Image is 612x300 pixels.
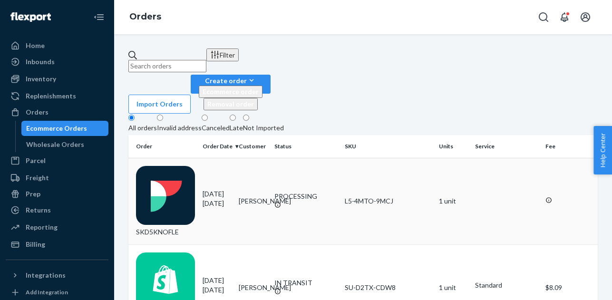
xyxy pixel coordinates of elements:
[210,50,235,60] div: Filter
[199,135,235,158] th: Order Date
[555,8,574,27] button: Open notifications
[6,71,108,87] a: Inventory
[6,203,108,218] a: Returns
[191,75,271,94] button: Create orderEcommerce orderRemoval order
[239,142,267,150] div: Customer
[26,223,58,232] div: Reporting
[6,54,108,69] a: Inbounds
[475,281,538,290] p: Standard
[26,156,46,165] div: Parcel
[26,173,49,183] div: Freight
[122,3,169,31] ol: breadcrumbs
[26,41,45,50] div: Home
[207,100,254,108] span: Removal order
[230,115,236,121] input: Late
[26,240,45,249] div: Billing
[6,220,108,235] a: Reporting
[6,170,108,185] a: Freight
[271,135,341,158] th: Status
[6,237,108,252] a: Billing
[6,268,108,283] button: Integrations
[26,74,56,84] div: Inventory
[199,76,262,86] div: Create order
[136,166,195,237] div: SKD5KNOFLE
[26,107,49,117] div: Orders
[157,123,202,133] div: Invalid address
[202,123,230,133] div: Canceled
[341,135,435,158] th: SKU
[230,123,243,133] div: Late
[203,189,231,208] div: [DATE]
[21,121,109,136] a: Ecommerce Orders
[26,91,76,101] div: Replenishments
[435,135,471,158] th: Units
[203,87,259,96] span: Ecommerce order
[157,115,163,121] input: Invalid address
[10,12,51,22] img: Flexport logo
[26,205,51,215] div: Returns
[243,115,249,121] input: Not Imported
[593,126,612,174] button: Help Center
[26,57,55,67] div: Inbounds
[26,124,87,133] div: Ecommerce Orders
[345,196,431,206] div: L5-4MTO-9MCJ
[21,137,109,152] a: Wholesale Orders
[471,135,542,158] th: Service
[206,48,239,61] button: Filter
[435,158,471,244] td: 1 unit
[26,288,68,296] div: Add Integration
[534,8,553,27] button: Open Search Box
[203,285,231,295] p: [DATE]
[274,192,337,201] div: PROCESSING
[128,135,199,158] th: Order
[6,153,108,168] a: Parcel
[345,283,431,292] div: SU-D2TX-CDW8
[128,95,191,114] button: Import Orders
[26,140,84,149] div: Wholesale Orders
[203,199,231,208] p: [DATE]
[26,189,40,199] div: Prep
[128,115,135,121] input: All orders
[6,38,108,53] a: Home
[128,123,157,133] div: All orders
[6,88,108,104] a: Replenishments
[6,105,108,120] a: Orders
[576,8,595,27] button: Open account menu
[129,11,161,22] a: Orders
[89,8,108,27] button: Close Navigation
[542,135,598,158] th: Fee
[204,98,258,110] button: Removal order
[26,271,66,280] div: Integrations
[235,158,271,244] td: [PERSON_NAME]
[274,278,337,288] div: IN TRANSIT
[6,287,108,298] a: Add Integration
[202,115,208,121] input: Canceled
[199,86,262,98] button: Ecommerce order
[128,60,206,72] input: Search orders
[203,276,231,295] div: [DATE]
[243,123,284,133] div: Not Imported
[6,186,108,202] a: Prep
